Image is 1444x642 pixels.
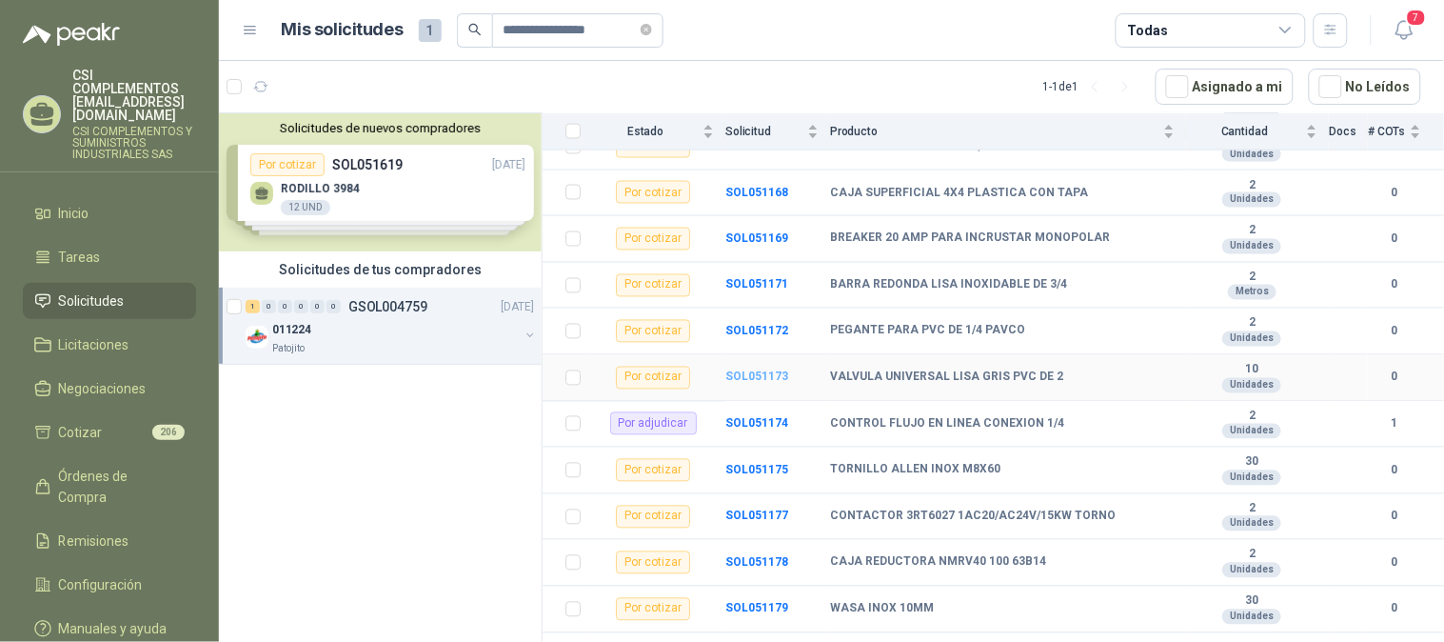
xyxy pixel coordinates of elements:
span: Producto [830,125,1159,138]
a: Órdenes de Compra [23,458,196,515]
a: SOL051178 [725,556,788,570]
div: Unidades [1222,239,1281,254]
span: Configuración [59,574,143,595]
th: Estado [592,113,725,150]
b: PEGANTE PARA PVC DE 1/4 PAVCO [830,324,1025,339]
div: Por cotizar [616,598,690,621]
a: Negociaciones [23,371,196,407]
b: 30 [1186,594,1317,610]
span: Órdenes de Compra [59,466,178,508]
div: Solicitudes de tus compradores [219,251,542,288]
span: search [468,23,482,36]
div: Metros [1228,285,1276,300]
p: CSI COMPLEMENTOS [EMAIL_ADDRESS][DOMAIN_NAME] [72,69,196,122]
b: 0 [1368,276,1421,294]
div: Unidades [1222,563,1281,578]
div: Por adjudicar [610,412,697,435]
h1: Mis solicitudes [282,16,404,44]
th: Docs [1329,113,1368,150]
b: SOL051172 [725,325,788,338]
div: 1 - 1 de 1 [1043,71,1140,102]
b: CAJA SUPERFICIAL 4X4 PLASTICA CON TAPA [830,186,1088,201]
th: Producto [830,113,1186,150]
div: Por cotizar [616,320,690,343]
b: 1 [1368,415,1421,433]
b: 30 [1186,455,1317,471]
a: Solicitudes [23,283,196,319]
b: 0 [1368,462,1421,480]
b: CONTROL FLUJO EN LINEA CONEXION 1/4 [830,417,1064,432]
div: 0 [278,300,292,313]
b: WASA INOX 10MM [830,602,934,617]
button: Solicitudes de nuevos compradores [227,121,534,135]
b: 2 [1186,224,1317,239]
div: Unidades [1222,192,1281,208]
b: BARRA REDONDA LISA INOXIDABLE DE 3/4 [830,278,1067,293]
a: SOL051175 [725,464,788,477]
span: 206 [152,425,185,440]
a: Cotizar206 [23,414,196,451]
b: 0 [1368,323,1421,341]
p: Patojito [272,341,305,356]
button: 7 [1387,13,1421,48]
div: Unidades [1222,610,1281,625]
p: 011224 [272,321,311,339]
span: 7 [1406,9,1427,27]
button: No Leídos [1309,69,1421,105]
a: Inicio [23,195,196,231]
div: Por cotizar [616,506,690,529]
span: 1 [419,19,442,42]
span: Estado [592,125,699,138]
div: Por cotizar [616,274,690,297]
b: 2 [1186,178,1317,193]
p: GSOL004759 [348,300,427,313]
a: 1 0 0 0 0 0 GSOL004759[DATE] Company Logo011224Patojito [246,295,538,356]
th: Cantidad [1186,113,1329,150]
button: Asignado a mi [1156,69,1294,105]
b: 2 [1186,271,1317,286]
a: Configuración [23,567,196,603]
b: BREAKER 20 AMP PARA INCRUSTAR MONOPOLAR [830,231,1110,247]
b: 0 [1368,600,1421,618]
span: Solicitudes [59,291,125,311]
div: Unidades [1222,471,1281,486]
p: CSI COMPLEMENTOS Y SUMINISTROS INDUSTRIALES SAS [72,126,196,160]
div: 0 [262,300,276,313]
span: Negociaciones [59,378,147,399]
th: # COTs [1368,113,1444,150]
span: close-circle [641,21,652,39]
div: Unidades [1222,147,1281,162]
div: 0 [310,300,325,313]
div: 1 [246,300,260,313]
div: Por cotizar [616,552,690,574]
span: Tareas [59,247,101,268]
div: Unidades [1222,424,1281,439]
a: SOL051168 [725,186,788,199]
b: 0 [1368,554,1421,572]
b: 10 [1186,363,1317,378]
b: TORNILLO ALLEN INOX M8X60 [830,463,1000,478]
a: SOL051171 [725,278,788,291]
b: 2 [1186,410,1317,425]
th: Solicitud [725,113,830,150]
div: Unidades [1222,331,1281,347]
b: SOL051177 [725,510,788,523]
div: 0 [294,300,308,313]
span: Cotizar [59,422,103,443]
b: 2 [1186,548,1317,563]
p: [DATE] [502,298,534,316]
a: SOL051173 [725,371,788,384]
b: 0 [1368,369,1421,387]
span: close-circle [641,24,652,35]
a: SOL051169 [725,232,788,246]
b: 2 [1186,502,1317,517]
span: Solicitud [725,125,803,138]
div: Por cotizar [616,228,690,251]
b: 0 [1368,184,1421,202]
a: SOL051174 [725,417,788,431]
a: SOL051179 [725,602,788,615]
span: Cantidad [1186,125,1302,138]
